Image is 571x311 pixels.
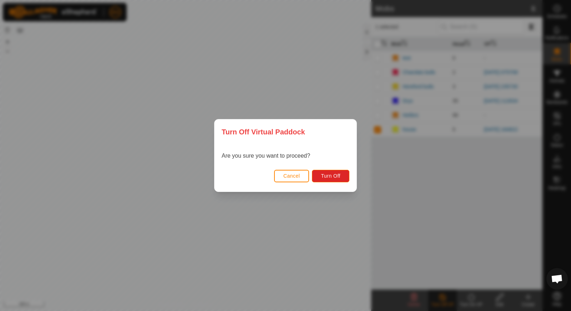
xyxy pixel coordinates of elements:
[222,127,305,137] span: Turn Off Virtual Paddock
[312,170,349,182] button: Turn Off
[274,170,309,182] button: Cancel
[546,268,568,290] div: Open chat
[222,152,310,160] p: Are you sure you want to proceed?
[283,173,300,179] span: Cancel
[321,173,340,179] span: Turn Off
